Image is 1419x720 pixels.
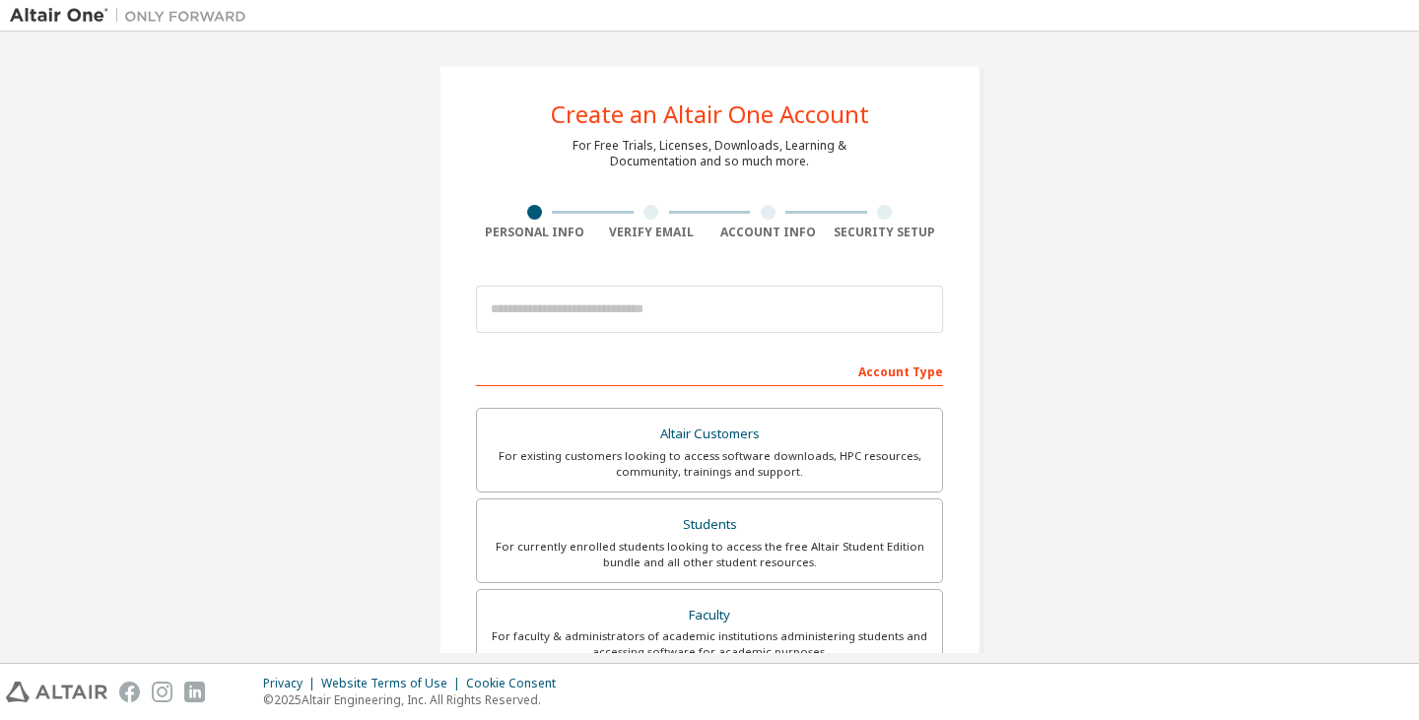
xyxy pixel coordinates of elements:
img: Altair One [10,6,256,26]
div: Account Info [709,225,827,240]
div: For currently enrolled students looking to access the free Altair Student Edition bundle and all ... [489,539,930,570]
div: Website Terms of Use [321,676,466,691]
div: Create an Altair One Account [551,102,869,126]
div: Personal Info [476,225,593,240]
div: Cookie Consent [466,676,568,691]
div: For Free Trials, Licenses, Downloads, Learning & Documentation and so much more. [573,138,846,169]
div: Students [489,511,930,539]
img: altair_logo.svg [6,682,107,702]
img: instagram.svg [152,682,172,702]
div: Verify Email [593,225,710,240]
div: For faculty & administrators of academic institutions administering students and accessing softwa... [489,628,930,660]
div: Account Type [476,355,943,386]
div: For existing customers looking to access software downloads, HPC resources, community, trainings ... [489,448,930,480]
img: facebook.svg [119,682,140,702]
div: Altair Customers [489,421,930,448]
img: linkedin.svg [184,682,205,702]
div: Privacy [263,676,321,691]
div: Security Setup [827,225,944,240]
div: Faculty [489,602,930,629]
p: © 2025 Altair Engineering, Inc. All Rights Reserved. [263,691,568,708]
